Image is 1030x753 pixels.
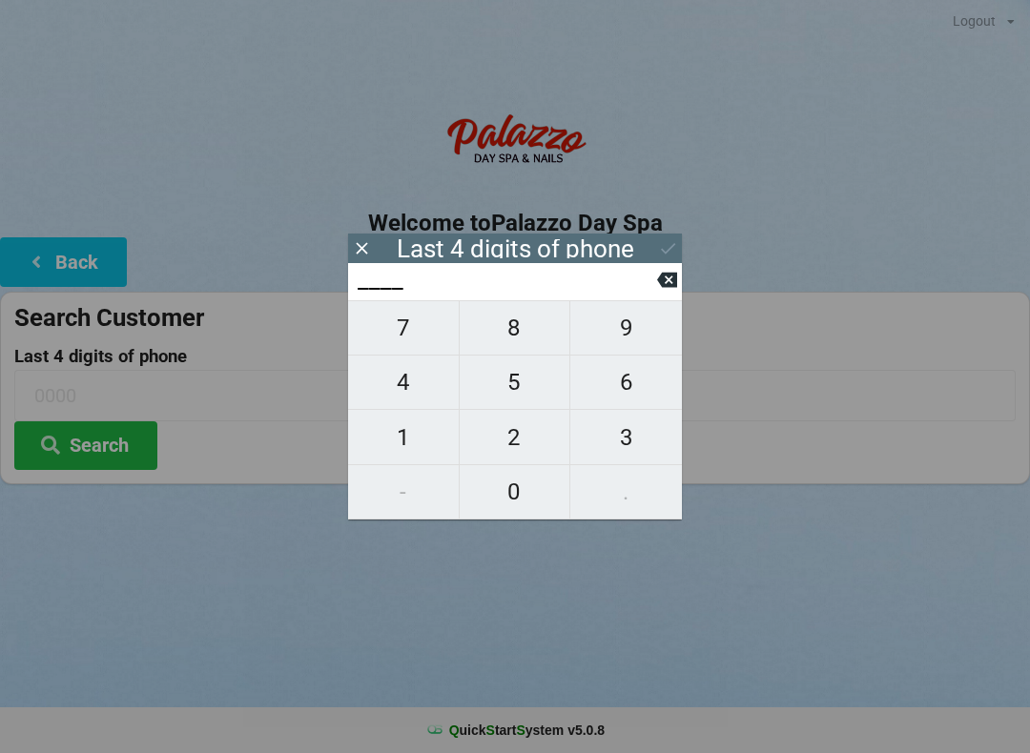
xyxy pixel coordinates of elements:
button: 5 [460,356,571,410]
button: 0 [460,465,571,519]
div: Last 4 digits of phone [397,239,634,258]
span: 2 [460,417,570,458]
button: 1 [348,410,460,464]
button: 9 [570,300,682,356]
button: 4 [348,356,460,410]
span: 1 [348,417,459,458]
span: 9 [570,308,682,348]
span: 8 [460,308,570,348]
span: 0 [460,472,570,512]
button: 2 [460,410,571,464]
span: 7 [348,308,459,348]
button: 8 [460,300,571,356]
span: 4 [348,362,459,402]
button: 7 [348,300,460,356]
span: 3 [570,417,682,458]
span: 6 [570,362,682,402]
button: 6 [570,356,682,410]
span: 5 [460,362,570,402]
button: 3 [570,410,682,464]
